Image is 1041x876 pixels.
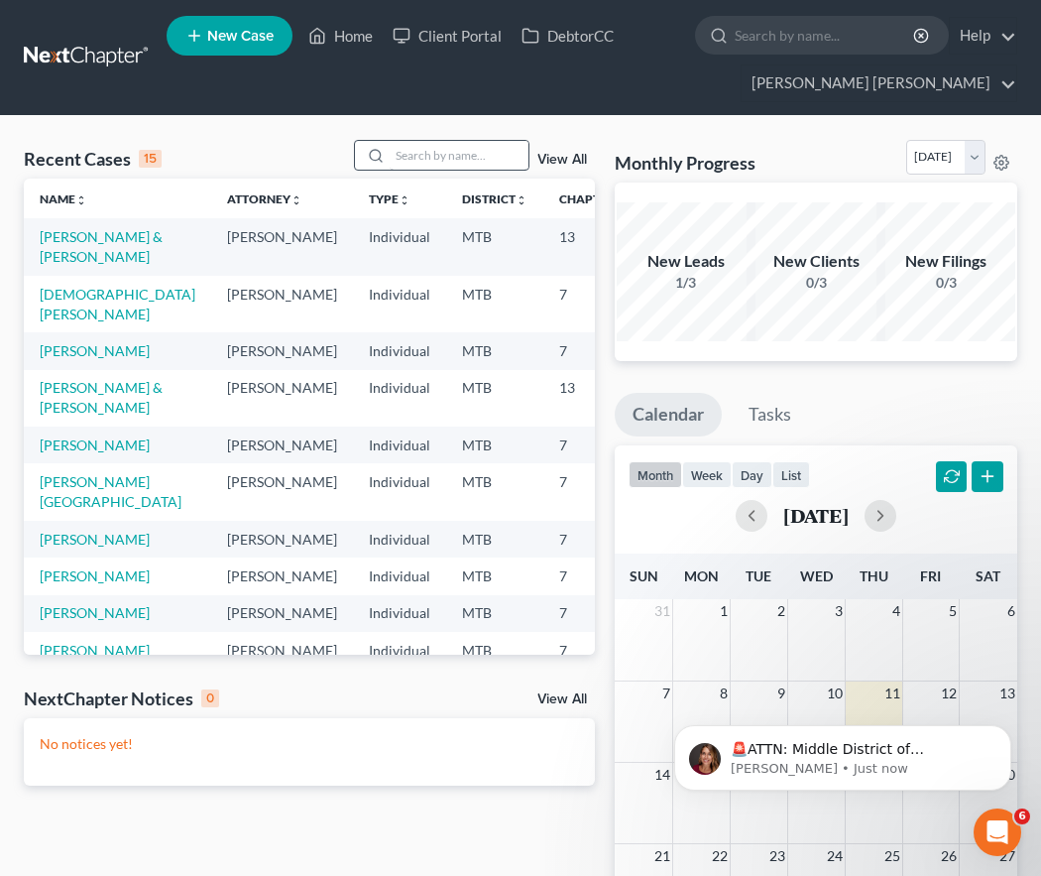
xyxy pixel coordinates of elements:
[446,558,543,594] td: MTB
[731,393,809,437] a: Tasks
[652,844,672,868] span: 21
[211,276,353,332] td: [PERSON_NAME]
[446,370,543,427] td: MTB
[537,692,587,706] a: View All
[876,273,1015,293] div: 0/3
[139,150,162,168] div: 15
[211,332,353,369] td: [PERSON_NAME]
[543,521,642,558] td: 7
[537,153,587,167] a: View All
[211,558,353,594] td: [PERSON_NAME]
[40,642,150,659] a: [PERSON_NAME]
[543,427,642,463] td: 7
[353,595,446,632] td: Individual
[783,505,849,526] h2: [DATE]
[939,682,959,705] span: 12
[775,682,787,705] span: 9
[629,461,682,488] button: month
[211,632,353,669] td: [PERSON_NAME]
[974,809,1021,856] iframe: Intercom live chat
[290,194,302,206] i: unfold_more
[1014,809,1030,824] span: 6
[718,682,730,705] span: 8
[876,250,1015,273] div: New Filings
[353,276,446,332] td: Individual
[390,141,528,170] input: Search by name...
[383,18,512,54] a: Client Portal
[976,567,1000,584] span: Sat
[399,194,410,206] i: unfold_more
[718,599,730,623] span: 1
[950,18,1016,54] a: Help
[559,191,627,206] a: Chapterunfold_more
[747,250,885,273] div: New Clients
[298,18,383,54] a: Home
[684,567,719,584] span: Mon
[446,595,543,632] td: MTB
[617,273,755,293] div: 1/3
[353,463,446,520] td: Individual
[353,332,446,369] td: Individual
[446,427,543,463] td: MTB
[630,567,658,584] span: Sun
[24,147,162,171] div: Recent Cases
[543,595,642,632] td: 7
[772,461,810,488] button: list
[40,286,195,322] a: [DEMOGRAPHIC_DATA][PERSON_NAME]
[512,18,624,54] a: DebtorCC
[825,844,845,868] span: 24
[75,194,87,206] i: unfold_more
[40,604,150,621] a: [PERSON_NAME]
[833,599,845,623] span: 3
[660,682,672,705] span: 7
[201,689,219,707] div: 0
[890,599,902,623] span: 4
[40,567,150,584] a: [PERSON_NAME]
[353,370,446,427] td: Individual
[446,218,543,275] td: MTB
[775,599,787,623] span: 2
[353,218,446,275] td: Individual
[369,191,410,206] a: Typeunfold_more
[24,687,219,710] div: NextChapter Notices
[353,632,446,669] td: Individual
[652,599,672,623] span: 31
[710,844,730,868] span: 22
[446,463,543,520] td: MTB
[211,370,353,427] td: [PERSON_NAME]
[353,427,446,463] td: Individual
[543,463,642,520] td: 7
[860,567,888,584] span: Thu
[732,461,772,488] button: day
[40,531,150,548] a: [PERSON_NAME]
[462,191,527,206] a: Districtunfold_more
[446,521,543,558] td: MTB
[211,595,353,632] td: [PERSON_NAME]
[40,228,163,265] a: [PERSON_NAME] & [PERSON_NAME]
[543,218,642,275] td: 13
[211,427,353,463] td: [PERSON_NAME]
[211,521,353,558] td: [PERSON_NAME]
[211,463,353,520] td: [PERSON_NAME]
[446,332,543,369] td: MTB
[543,332,642,369] td: 7
[227,191,302,206] a: Attorneyunfold_more
[516,194,527,206] i: unfold_more
[40,437,150,453] a: [PERSON_NAME]
[40,191,87,206] a: Nameunfold_more
[882,844,902,868] span: 25
[746,567,771,584] span: Tue
[767,844,787,868] span: 23
[644,684,1041,822] iframe: Intercom notifications message
[747,273,885,293] div: 0/3
[207,29,274,44] span: New Case
[446,276,543,332] td: MTB
[682,461,732,488] button: week
[800,567,833,584] span: Wed
[920,567,941,584] span: Fri
[615,151,755,175] h3: Monthly Progress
